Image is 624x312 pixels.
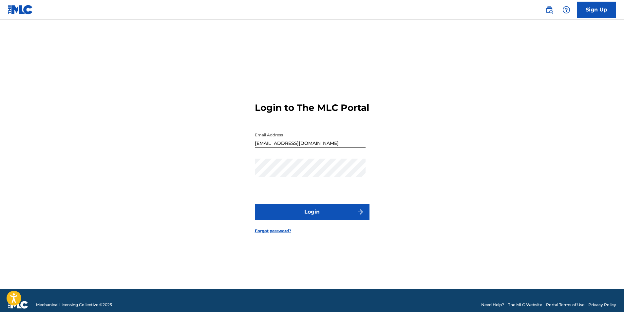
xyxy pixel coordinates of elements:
button: Login [255,204,369,220]
img: logo [8,301,28,309]
img: search [545,6,553,14]
a: The MLC Website [508,302,542,308]
img: MLC Logo [8,5,33,14]
span: Mechanical Licensing Collective © 2025 [36,302,112,308]
a: Portal Terms of Use [546,302,584,308]
a: Forgot password? [255,228,291,234]
a: Sign Up [577,2,616,18]
a: Public Search [543,3,556,16]
a: Privacy Policy [588,302,616,308]
img: f7272a7cc735f4ea7f67.svg [356,208,364,216]
div: Help [560,3,573,16]
a: Need Help? [481,302,504,308]
img: help [562,6,570,14]
h3: Login to The MLC Portal [255,102,369,113]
